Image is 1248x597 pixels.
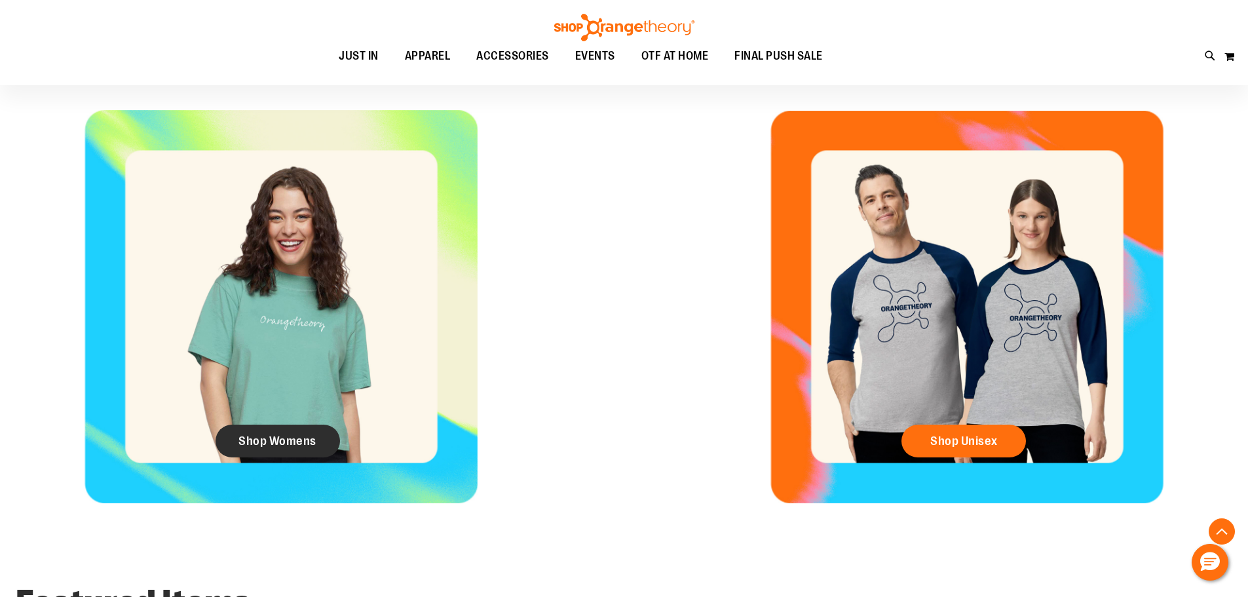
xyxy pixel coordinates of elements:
a: APPAREL [392,41,464,71]
a: Shop Womens [216,425,340,457]
span: ACCESSORIES [476,41,549,71]
span: EVENTS [575,41,615,71]
span: Shop Womens [238,434,316,448]
span: JUST IN [339,41,379,71]
a: JUST IN [326,41,392,71]
a: OTF AT HOME [628,41,722,71]
button: Hello, have a question? Let’s chat. [1192,544,1228,581]
a: EVENTS [562,41,628,71]
a: FINAL PUSH SALE [721,41,836,71]
img: Shop Orangetheory [552,14,696,41]
a: Shop Unisex [901,425,1026,457]
span: FINAL PUSH SALE [734,41,823,71]
button: Back To Top [1209,518,1235,545]
a: ACCESSORIES [463,41,562,71]
span: OTF AT HOME [641,41,709,71]
span: Shop Unisex [930,434,998,448]
span: APPAREL [405,41,451,71]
